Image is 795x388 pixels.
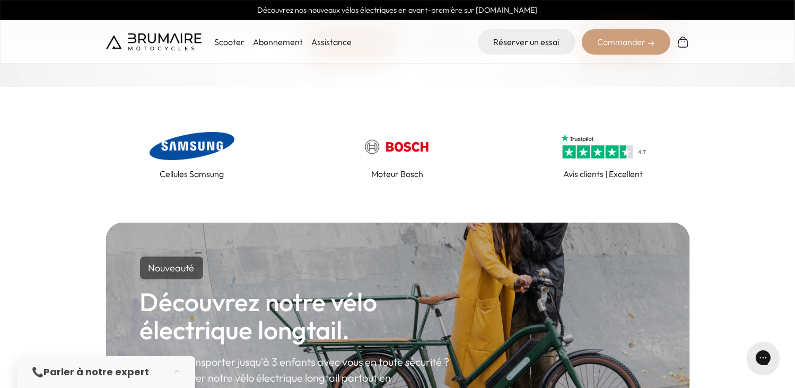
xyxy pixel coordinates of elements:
[160,167,224,180] p: Cellules Samsung
[253,37,303,47] a: Abonnement
[214,36,244,48] p: Scooter
[312,129,484,180] a: Moteur Bosch
[311,37,352,47] a: Assistance
[648,40,654,47] img: right-arrow-2.png
[582,29,670,55] div: Commander
[372,167,424,180] p: Moteur Bosch
[140,288,475,344] h2: Découvrez notre vélo électrique longtail.
[106,129,278,180] a: Cellules Samsung
[106,33,202,50] img: Brumaire Motocycles
[564,167,643,180] p: Avis clients | Excellent
[677,36,689,48] img: Panier
[478,29,575,55] a: Réserver un essai
[140,257,203,279] p: Nouveauté
[742,338,784,377] iframe: Gorgias live chat messenger
[518,129,689,180] a: Avis clients | Excellent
